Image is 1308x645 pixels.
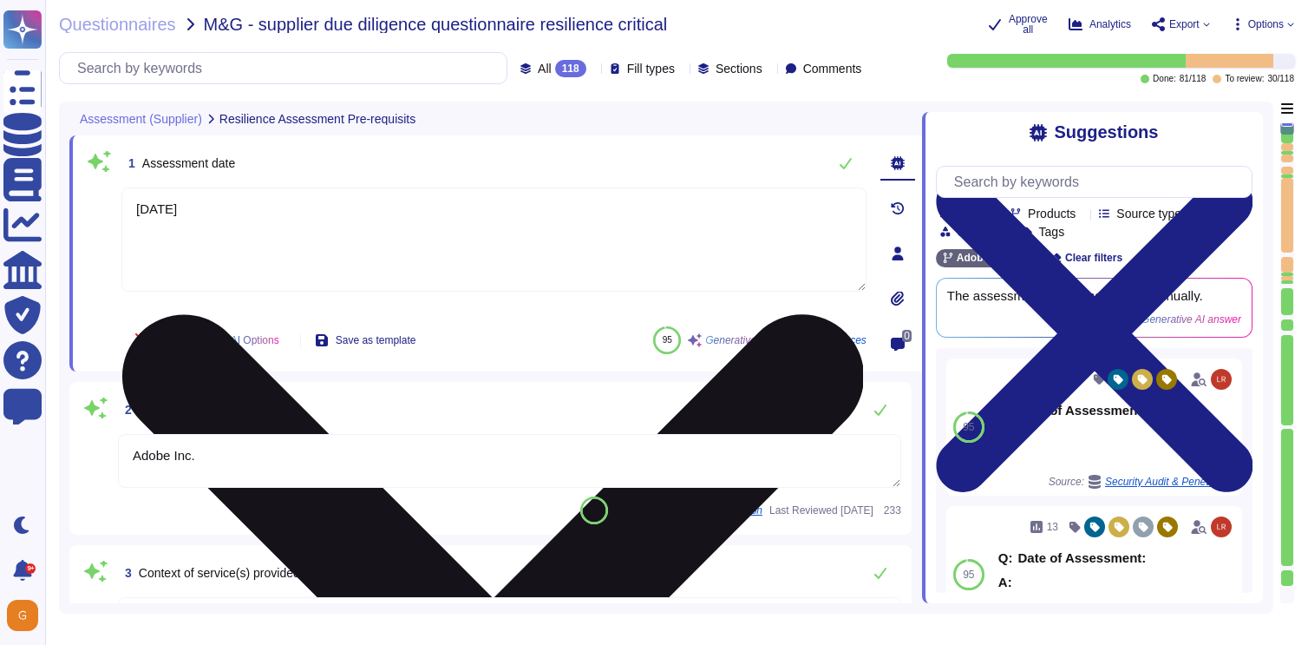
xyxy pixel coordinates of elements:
[121,188,867,292] textarea: [DATE]
[1211,517,1232,537] img: user
[988,14,1048,35] button: Approve all
[627,63,675,75] span: Fill types
[1211,369,1232,390] img: user
[118,567,132,579] span: 3
[1069,17,1131,31] button: Analytics
[3,596,50,635] button: user
[1089,19,1131,30] span: Analytics
[1180,75,1207,83] span: 81 / 118
[1153,75,1176,83] span: Done:
[538,63,552,75] span: All
[121,157,135,169] span: 1
[555,60,586,77] div: 118
[69,53,507,83] input: Search by keywords
[902,330,912,342] span: 0
[1225,75,1264,83] span: To review:
[204,16,668,33] span: M&G - supplier due diligence questionnaire resilience critical
[663,335,672,345] span: 95
[1169,19,1200,30] span: Export
[25,563,36,574] div: 9+
[803,63,862,75] span: Comments
[998,576,1012,589] b: A:
[880,505,901,516] span: 233
[1267,75,1294,83] span: 30 / 118
[587,505,602,515] span: 100
[80,113,202,125] span: Assessment (Supplier)
[1248,19,1284,30] span: Options
[7,600,38,631] img: user
[219,113,415,125] span: Resilience Assessment Pre-requisits
[59,16,176,33] span: Questionnaires
[1009,14,1048,35] span: Approve all
[118,434,901,488] textarea: Adobe Inc.
[963,422,974,432] span: 95
[963,569,974,580] span: 95
[716,63,762,75] span: Sections
[998,551,1013,564] b: Q:
[1018,551,1147,564] b: Date of Assessment:
[945,167,1252,197] input: Search by keywords
[142,156,235,170] span: Assessment date
[118,404,132,416] span: 2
